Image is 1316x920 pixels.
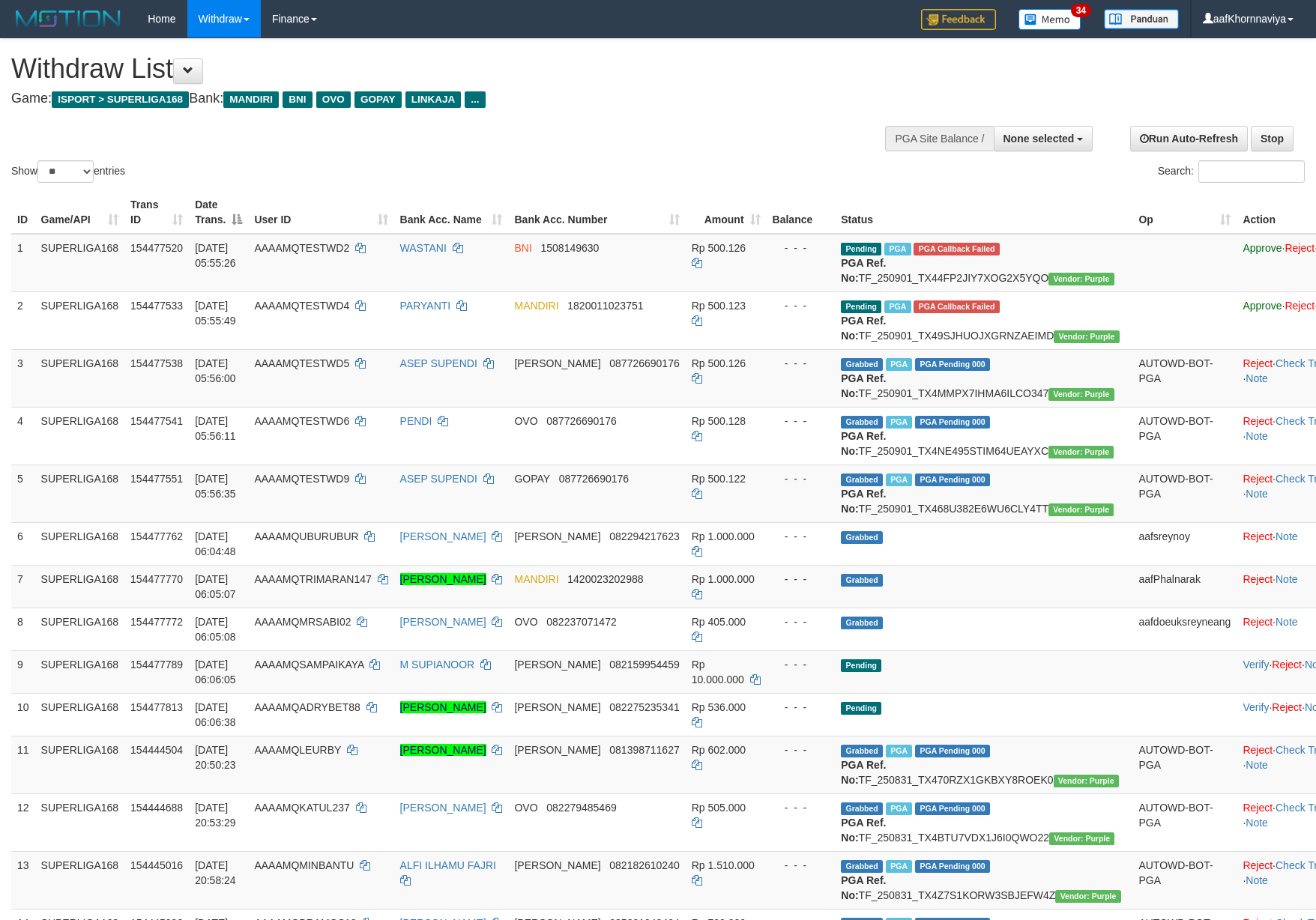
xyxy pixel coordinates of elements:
[11,736,35,793] td: 11
[915,473,990,486] span: PGA Pending
[354,91,402,108] span: GOPAY
[394,191,509,234] th: Bank Acc. Name: activate to sort column ascending
[11,464,35,522] td: 5
[1132,191,1237,234] th: Op: activate to sort column ascending
[1246,874,1268,886] a: Note
[686,191,767,234] th: Amount: activate to sort column ascending
[254,802,349,814] span: AAAAMQKATUL237
[541,242,600,254] span: Copy 1508149630 to clipboard
[254,701,360,713] span: AAAAMQADRYBET88
[189,191,248,234] th: Date Trans.: activate to sort column descending
[1055,890,1120,903] span: Vendor URL: https://trx4.1velocity.biz
[400,300,451,312] a: PARYANTI
[130,473,183,485] span: 154477551
[1285,242,1315,254] a: Reject
[11,793,35,851] td: 12
[195,473,236,500] span: [DATE] 05:56:35
[1243,859,1273,871] a: Reject
[886,473,912,486] span: Marked by aafmaleo
[1049,832,1114,845] span: Vendor URL: https://trx4.1velocity.biz
[508,191,685,234] th: Bank Acc. Number: activate to sort column ascending
[11,160,125,183] label: Show entries
[841,257,886,284] b: PGA Ref. No:
[841,473,883,486] span: Grabbed
[11,608,35,650] td: 8
[835,291,1132,349] td: TF_250901_TX49SJHUOJXGRNZAEIMD
[1243,573,1273,585] a: Reject
[254,357,349,369] span: AAAAMQTESTWD5
[1132,851,1237,909] td: AUTOWD-BOT-PGA
[841,702,881,715] span: Pending
[195,357,236,384] span: [DATE] 05:56:00
[835,793,1132,851] td: TF_250831_TX4BTU7VDX1J6I0QWO22
[130,744,183,756] span: 154444504
[195,701,236,728] span: [DATE] 06:06:38
[773,529,830,544] div: - - -
[400,659,475,671] a: M SUPIANOOR
[1285,300,1315,312] a: Reject
[692,530,755,542] span: Rp 1.000.000
[11,851,35,909] td: 13
[884,243,911,255] span: Marked by aafmaleo
[130,573,183,585] span: 154477770
[773,657,830,672] div: - - -
[254,300,349,312] span: AAAAMQTESTWD4
[1132,565,1237,608] td: aafPhalnarak
[400,415,432,427] a: PENDI
[1272,701,1302,713] a: Reject
[692,573,755,585] span: Rp 1.000.000
[195,573,236,600] span: [DATE] 06:05:07
[254,415,349,427] span: AAAAMQTESTWD6
[11,91,863,106] h4: Game: Bank:
[1243,473,1273,485] a: Reject
[35,349,125,407] td: SUPERLIGA168
[514,573,558,585] span: MANDIRI
[915,416,990,429] span: PGA Pending
[35,522,125,565] td: SUPERLIGA168
[130,357,183,369] span: 154477538
[400,242,447,254] a: WASTANI
[35,736,125,793] td: SUPERLIGA168
[400,802,486,814] a: [PERSON_NAME]
[195,415,236,442] span: [DATE] 05:56:11
[400,744,486,756] a: [PERSON_NAME]
[841,759,886,786] b: PGA Ref. No:
[1251,126,1294,151] a: Stop
[195,659,236,686] span: [DATE] 06:06:05
[1048,446,1114,459] span: Vendor URL: https://trx4.1velocity.biz
[1276,573,1298,585] a: Note
[1048,273,1114,285] span: Vendor URL: https://trx4.1velocity.biz
[915,802,990,815] span: PGA Pending
[400,357,477,369] a: ASEP SUPENDI
[514,859,600,871] span: [PERSON_NAME]
[773,471,830,486] div: - - -
[692,357,746,369] span: Rp 500.126
[546,616,616,628] span: Copy 082237071472 to clipboard
[692,415,746,427] span: Rp 500.128
[567,573,643,585] span: Copy 1420023202988 to clipboard
[609,357,679,369] span: Copy 087726690176 to clipboard
[767,191,836,234] th: Balance
[11,54,863,84] h1: Withdraw List
[994,126,1093,151] button: None selected
[400,859,496,871] a: ALFI ILHAMU FAJRI
[254,744,341,756] span: AAAAMQLEURBY
[248,191,393,234] th: User ID: activate to sort column ascending
[11,650,35,693] td: 9
[254,242,349,254] span: AAAAMQTESTWD2
[11,349,35,407] td: 3
[254,659,363,671] span: AAAAMQSAMPAIKAYA
[692,802,746,814] span: Rp 505.000
[514,616,537,628] span: OVO
[1243,802,1273,814] a: Reject
[841,315,886,342] b: PGA Ref. No:
[1054,775,1119,787] span: Vendor URL: https://trx4.1velocity.biz
[1132,522,1237,565] td: aafsreynoy
[841,243,881,255] span: Pending
[841,430,886,457] b: PGA Ref. No:
[841,300,881,313] span: Pending
[1246,817,1268,829] a: Note
[195,530,236,557] span: [DATE] 06:04:48
[609,701,679,713] span: Copy 082275235341 to clipboard
[1246,488,1268,500] a: Note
